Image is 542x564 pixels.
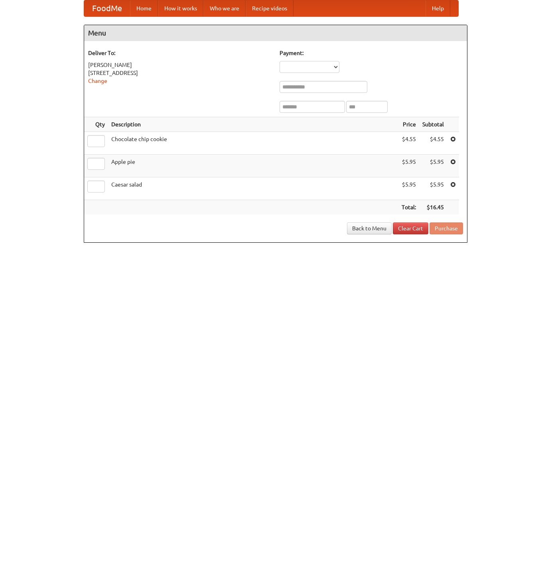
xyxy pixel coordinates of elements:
[398,155,419,177] td: $5.95
[246,0,294,16] a: Recipe videos
[398,200,419,215] th: Total:
[108,117,398,132] th: Description
[130,0,158,16] a: Home
[108,132,398,155] td: Chocolate chip cookie
[158,0,203,16] a: How it works
[88,69,272,77] div: [STREET_ADDRESS]
[280,49,463,57] h5: Payment:
[84,25,467,41] h4: Menu
[88,61,272,69] div: [PERSON_NAME]
[419,155,447,177] td: $5.95
[393,222,428,234] a: Clear Cart
[426,0,450,16] a: Help
[398,117,419,132] th: Price
[347,222,392,234] a: Back to Menu
[203,0,246,16] a: Who we are
[419,117,447,132] th: Subtotal
[84,0,130,16] a: FoodMe
[398,132,419,155] td: $4.55
[88,49,272,57] h5: Deliver To:
[398,177,419,200] td: $5.95
[419,132,447,155] td: $4.55
[84,117,108,132] th: Qty
[88,78,107,84] a: Change
[419,177,447,200] td: $5.95
[419,200,447,215] th: $16.45
[108,155,398,177] td: Apple pie
[430,222,463,234] button: Purchase
[108,177,398,200] td: Caesar salad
